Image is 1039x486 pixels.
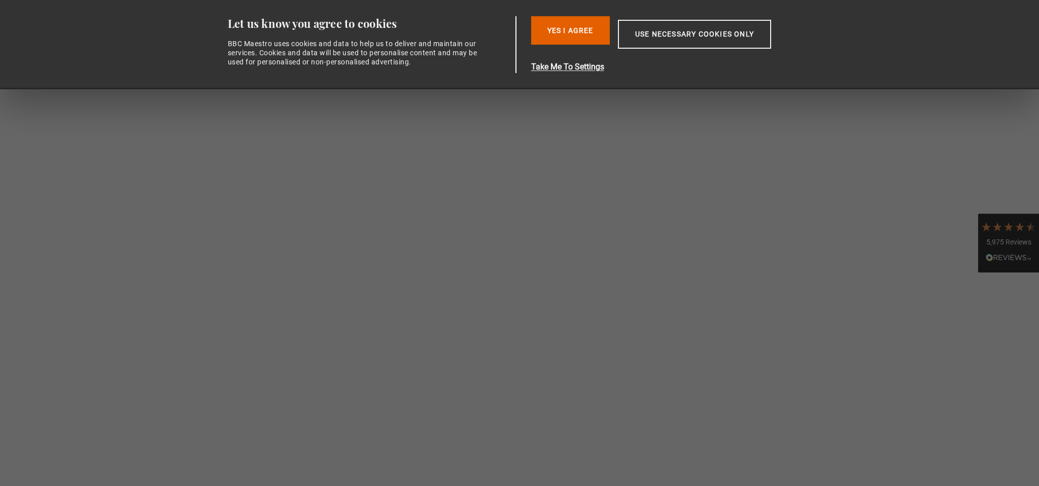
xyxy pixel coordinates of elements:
div: 4.7 Stars [981,221,1036,232]
button: Take Me To Settings [531,61,819,73]
button: Use necessary cookies only [618,20,771,49]
img: REVIEWS.io [986,254,1031,261]
div: Read All Reviews [981,253,1036,265]
div: 5,975 Reviews [981,237,1036,248]
button: Yes I Agree [531,16,610,45]
div: 5,975 ReviewsRead All Reviews [978,214,1039,272]
div: Let us know you agree to cookies [228,16,512,31]
div: BBC Maestro uses cookies and data to help us to deliver and maintain our services. Cookies and da... [228,39,483,67]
